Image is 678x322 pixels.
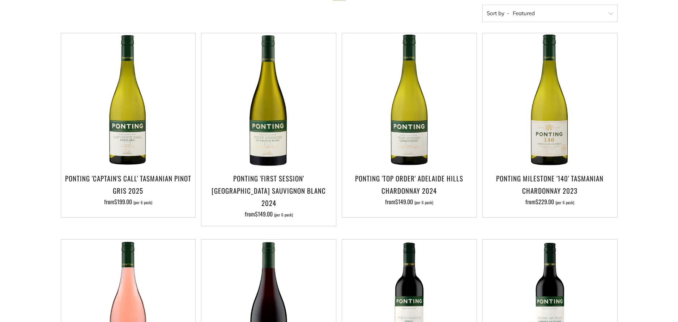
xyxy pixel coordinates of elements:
span: from [385,197,433,206]
span: $149.00 [395,197,413,206]
h3: Ponting 'First Session' [GEOGRAPHIC_DATA] Sauvignon Blanc 2024 [205,172,332,209]
span: (per 6 pack) [133,201,152,205]
h3: Ponting Milestone '140' Tasmanian Chardonnay 2023 [486,172,614,197]
a: Ponting 'First Session' [GEOGRAPHIC_DATA] Sauvignon Blanc 2024 from$149.00 (per 6 pack) [201,172,336,217]
a: Ponting Milestone '140' Tasmanian Chardonnay 2023 from$229.00 (per 6 pack) [483,172,617,208]
span: $229.00 [536,197,554,206]
a: Ponting 'Top Order' Adelaide Hills Chardonnay 2024 from$149.00 (per 6 pack) [342,172,477,208]
h3: Ponting 'Captain's Call' Tasmanian Pinot Gris 2025 [65,172,192,197]
span: from [525,197,574,206]
a: Ponting 'Captain's Call' Tasmanian Pinot Gris 2025 from$199.00 (per 6 pack) [61,172,196,208]
h3: Ponting 'Top Order' Adelaide Hills Chardonnay 2024 [346,172,473,197]
span: (per 6 pack) [555,201,574,205]
span: (per 6 pack) [414,201,433,205]
span: (per 6 pack) [274,213,293,217]
span: $199.00 [114,197,132,206]
span: from [104,197,152,206]
span: $149.00 [255,210,273,218]
span: from [245,210,293,218]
